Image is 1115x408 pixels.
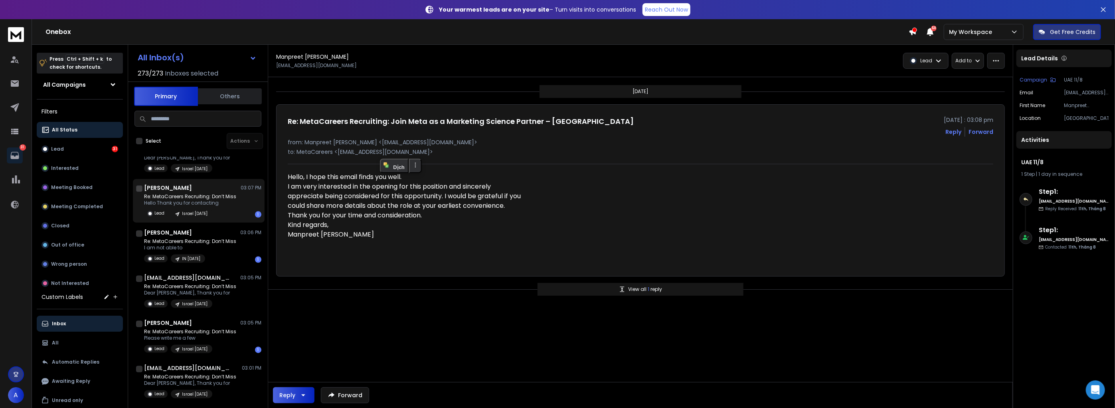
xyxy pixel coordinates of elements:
[1039,198,1109,204] h6: [EMAIL_ADDRESS][DOMAIN_NAME]
[920,58,932,64] p: Lead
[1020,90,1033,96] p: Email
[1016,131,1112,149] div: Activities
[1064,115,1109,121] p: [GEOGRAPHIC_DATA]
[955,58,972,64] p: Add to
[37,106,123,117] h3: Filters
[182,346,208,352] p: Israel [DATE]
[1078,206,1106,212] span: 11th, Tháng 8
[1086,380,1105,400] div: Open Intercom Messenger
[144,319,192,327] h1: [PERSON_NAME]
[645,6,688,14] p: Reach Out Now
[643,3,690,16] a: Reach Out Now
[8,27,24,42] img: logo
[144,335,236,342] p: Please write me a few
[288,182,521,211] p: I am very interested in the opening for this position and sincerely appreciate being considered f...
[242,365,261,372] p: 03:01 PM
[931,26,937,31] span: 50
[42,293,83,301] h3: Custom Labels
[1039,237,1109,243] h6: [EMAIL_ADDRESS][DOMAIN_NAME]
[1038,171,1082,177] span: 1 day in sequence
[51,242,84,248] p: Out of office
[138,69,163,78] span: 273 / 273
[1020,77,1047,83] p: Campaign
[37,256,123,272] button: Wrong person
[288,220,521,239] p: Kind regards, Manpreet [PERSON_NAME]
[144,380,236,387] p: Dear [PERSON_NAME], Thank you for
[51,261,87,267] p: Wrong person
[144,374,236,380] p: Re: MetaCareers Recruiting: Don’t Miss
[1021,171,1035,177] span: 1 Step
[182,256,200,262] p: IN [DATE]
[1045,206,1106,212] p: Reply Received
[633,88,648,95] p: [DATE]
[144,184,192,192] h1: [PERSON_NAME]
[45,27,909,37] h1: Onebox
[182,392,208,398] p: Israel [DATE]
[144,155,236,161] p: Dear [PERSON_NAME], Thank you for
[1064,102,1109,109] p: Manpreet [PERSON_NAME]
[288,148,993,156] p: to: MetaCareers <[EMAIL_ADDRESS][DOMAIN_NAME]>
[37,316,123,332] button: Inbox
[134,87,198,106] button: Primary
[144,200,236,206] p: Hello Thank you for contacting
[1039,225,1109,235] h6: Step 1 :
[52,340,59,346] p: All
[144,229,192,237] h1: [PERSON_NAME]
[1033,24,1101,40] button: Get Free Credits
[1064,77,1109,83] p: UAE 11/8
[144,245,236,251] p: I am not able to
[1045,244,1096,250] p: Contacted
[321,387,369,403] button: Forward
[144,284,236,290] p: Re: MetaCareers Recruiting: Don’t Miss
[255,211,261,218] div: 1
[288,116,634,127] h1: Re: MetaCareers Recruiting: Join Meta as a Marketing Science Partner – [GEOGRAPHIC_DATA]
[154,346,164,352] p: Lead
[37,122,123,138] button: All Status
[65,54,104,64] span: Ctrl + Shift + k
[648,286,651,293] span: 1
[1021,158,1107,166] h1: UAE 11/8
[144,239,236,245] p: Re: MetaCareers Recruiting: Don’t Miss
[165,69,218,78] h3: Inboxes selected
[969,128,993,136] div: Forward
[37,77,123,93] button: All Campaigns
[241,185,261,191] p: 03:07 PM
[37,218,123,234] button: Closed
[37,354,123,370] button: Automatic Replies
[37,373,123,389] button: Awaiting Reply
[144,329,236,335] p: Re: MetaCareers Recruiting: Don’t Miss
[255,257,261,263] div: 1
[240,275,261,281] p: 03:05 PM
[288,211,521,220] p: Thank you for your time and consideration.
[1039,187,1109,197] h6: Step 1 :
[51,223,69,229] p: Closed
[182,211,208,217] p: Israel [DATE]
[8,387,24,403] span: A
[131,50,263,66] button: All Inbox(s)
[112,146,118,152] div: 31
[182,301,208,307] p: Israel [DATE]
[279,391,295,399] div: Reply
[146,138,161,144] label: Select
[1021,171,1107,177] div: |
[944,116,993,124] p: [DATE] : 03:08 pm
[1020,115,1041,121] p: location
[154,391,164,397] p: Lead
[240,230,261,236] p: 03:06 PM
[37,199,123,215] button: Meeting Completed
[144,193,236,200] p: Re: MetaCareers Recruiting: Don’t Miss
[629,286,662,293] p: View all reply
[949,28,995,36] p: My Workspace
[439,6,636,14] p: – Turn visits into conversations
[144,364,232,372] h1: [EMAIL_ADDRESS][DOMAIN_NAME]
[37,179,123,195] button: Meeting Booked
[138,54,184,62] h1: All Inbox(s)
[37,141,123,157] button: Lead31
[1064,90,1109,96] p: [EMAIL_ADDRESS][DOMAIN_NAME]
[37,237,123,253] button: Out of office
[20,144,26,151] p: 31
[52,359,99,365] p: Automatic Replies
[52,378,90,384] p: Awaiting Reply
[198,88,262,105] button: Others
[51,165,79,171] p: Interested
